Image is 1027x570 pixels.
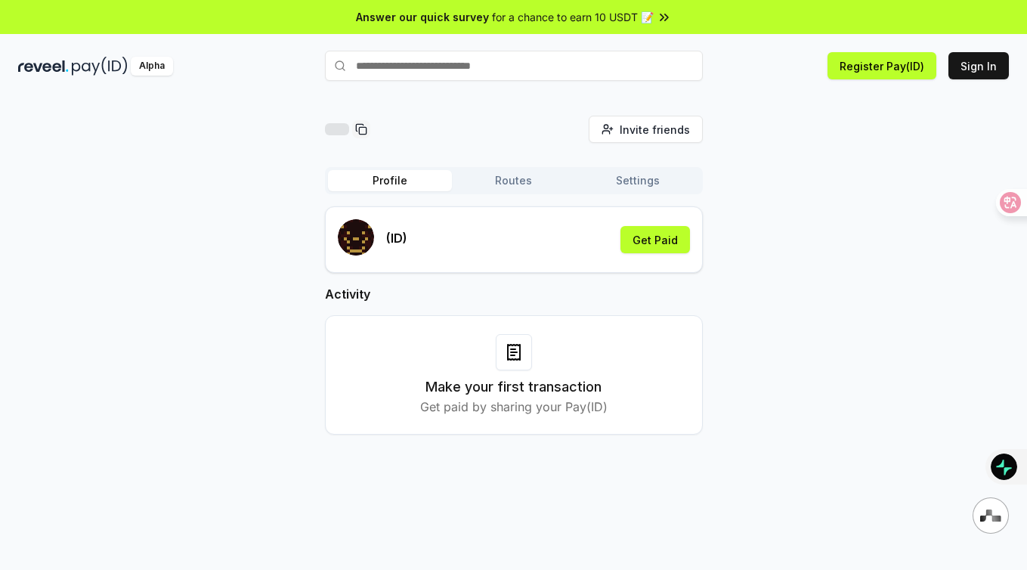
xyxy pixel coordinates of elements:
[492,9,654,25] span: for a chance to earn 10 USDT 📝
[18,57,69,76] img: reveel_dark
[131,57,173,76] div: Alpha
[576,170,700,191] button: Settings
[328,170,452,191] button: Profile
[980,510,1001,522] img: svg+xml,%3Csvg%20xmlns%3D%22http%3A%2F%2Fwww.w3.org%2F2000%2Fsvg%22%20width%3D%2228%22%20height%3...
[452,170,576,191] button: Routes
[425,376,602,398] h3: Make your first transaction
[948,52,1009,79] button: Sign In
[325,285,703,303] h2: Activity
[620,122,690,138] span: Invite friends
[589,116,703,143] button: Invite friends
[420,398,608,416] p: Get paid by sharing your Pay(ID)
[827,52,936,79] button: Register Pay(ID)
[620,226,690,253] button: Get Paid
[386,229,407,247] p: (ID)
[356,9,489,25] span: Answer our quick survey
[72,57,128,76] img: pay_id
